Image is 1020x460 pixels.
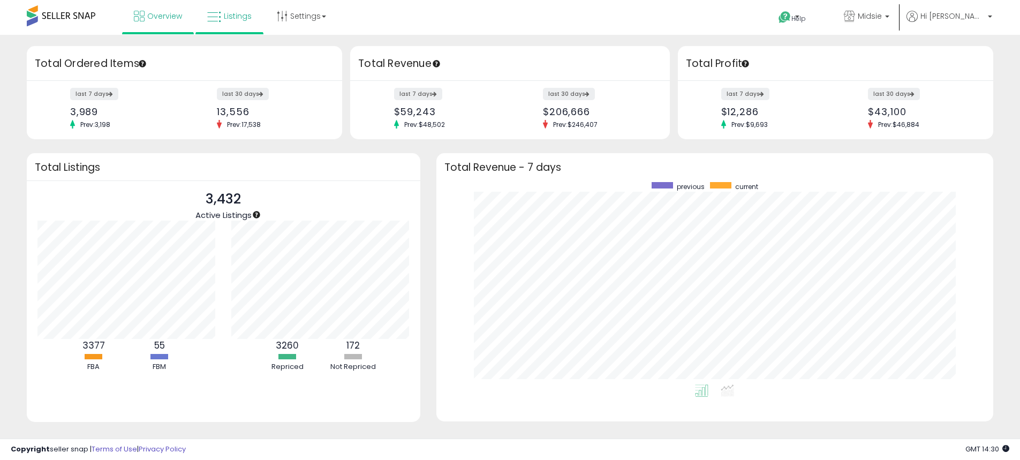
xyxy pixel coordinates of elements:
i: Get Help [778,11,791,24]
span: Prev: $46,884 [873,120,925,129]
a: Hi [PERSON_NAME] [906,11,992,35]
a: Help [770,3,827,35]
span: Prev: $246,407 [548,120,603,129]
label: last 30 days [543,88,595,100]
span: current [735,182,758,191]
div: FBA [62,362,126,372]
a: Privacy Policy [139,444,186,454]
div: 3,989 [70,106,177,117]
span: 2025-08-12 14:30 GMT [965,444,1009,454]
b: 55 [154,339,165,352]
span: Active Listings [195,209,252,221]
span: Prev: $48,502 [399,120,450,129]
a: Terms of Use [92,444,137,454]
strong: Copyright [11,444,50,454]
label: last 7 days [394,88,442,100]
div: $12,286 [721,106,828,117]
div: seller snap | | [11,444,186,455]
label: last 7 days [721,88,769,100]
span: Prev: 3,198 [75,120,116,129]
span: Prev: 17,538 [222,120,266,129]
label: last 7 days [70,88,118,100]
h3: Total Revenue [358,56,662,71]
div: FBM [127,362,192,372]
b: 3377 [82,339,105,352]
span: Overview [147,11,182,21]
h3: Total Listings [35,163,412,171]
p: 3,432 [195,189,252,209]
div: Tooltip anchor [741,59,750,69]
div: $43,100 [868,106,974,117]
span: Help [791,14,806,23]
span: Prev: $9,693 [726,120,773,129]
div: $206,666 [543,106,651,117]
span: Hi [PERSON_NAME] [920,11,985,21]
span: Midsie [858,11,882,21]
h3: Total Revenue - 7 days [444,163,985,171]
div: Tooltip anchor [432,59,441,69]
span: Listings [224,11,252,21]
b: 3260 [276,339,299,352]
label: last 30 days [868,88,920,100]
div: $59,243 [394,106,502,117]
b: 172 [346,339,360,352]
div: Repriced [255,362,320,372]
div: 13,556 [217,106,323,117]
h3: Total Ordered Items [35,56,334,71]
div: Tooltip anchor [138,59,147,69]
h3: Total Profit [686,56,985,71]
span: previous [677,182,705,191]
div: Not Repriced [321,362,386,372]
label: last 30 days [217,88,269,100]
div: Tooltip anchor [252,210,261,220]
